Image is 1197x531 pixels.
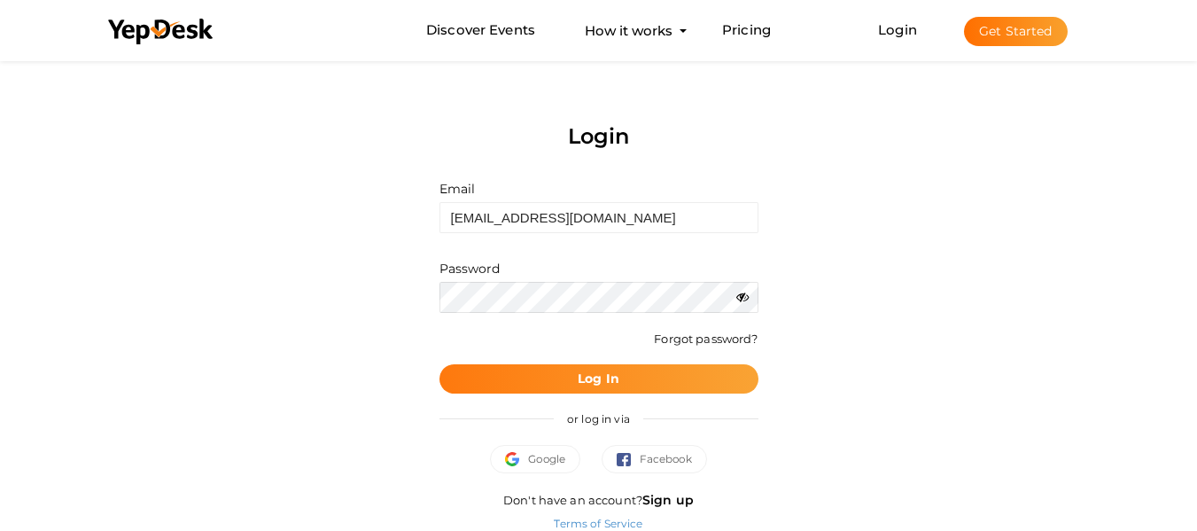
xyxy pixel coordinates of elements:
[722,14,771,47] a: Pricing
[439,260,501,277] label: Password
[617,453,640,467] img: facebook.svg
[503,493,694,507] span: Don't have an account?
[654,332,758,346] a: Forgot password?
[505,452,528,466] img: google.svg
[439,93,758,180] div: Login
[426,14,535,47] a: Discover Events
[439,180,476,198] label: Email
[554,517,642,530] a: Terms of Service
[878,21,917,38] a: Login
[578,371,619,387] b: Log In
[602,445,707,473] button: Facebook
[439,202,758,233] input: ex: some@example.com
[642,492,694,508] a: Sign up
[439,364,758,394] button: Log In
[505,450,565,468] span: Google
[964,17,1068,46] button: Get Started
[554,399,643,439] span: or log in via
[617,450,692,468] span: Facebook
[579,14,678,47] button: How it works
[490,445,580,473] button: Google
